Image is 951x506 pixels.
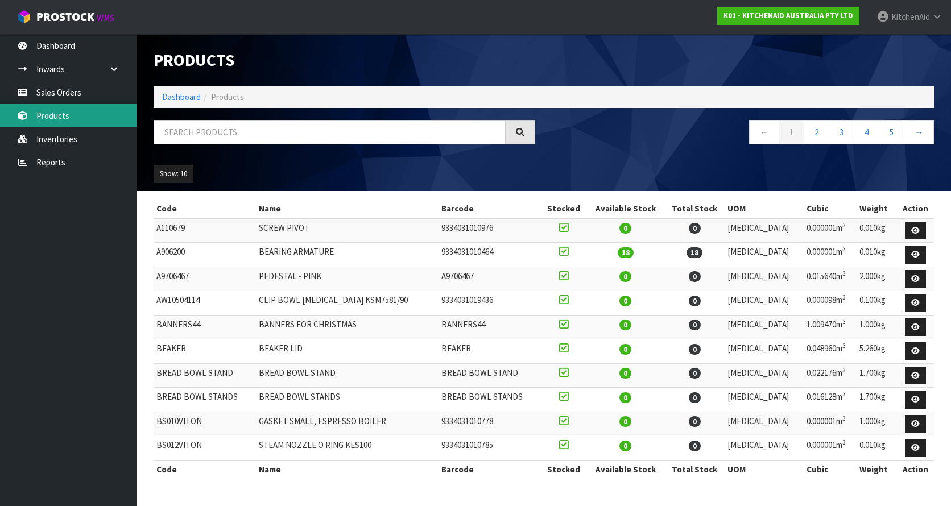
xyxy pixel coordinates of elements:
span: 0 [619,296,631,306]
span: ProStock [36,10,94,24]
span: KitchenAid [891,11,930,22]
td: [MEDICAL_DATA] [725,412,804,436]
th: Cubic [804,200,857,218]
h1: Products [154,51,535,69]
td: A9706467 [439,267,541,291]
td: 0.048960m [804,339,857,364]
td: 0.016128m [804,388,857,412]
th: Total Stock [664,460,725,478]
a: ← [749,120,779,144]
button: Show: 10 [154,165,193,183]
img: cube-alt.png [17,10,31,24]
a: → [904,120,934,144]
sup: 3 [842,318,846,326]
td: BREAD BOWL STANDS [256,388,439,412]
th: UOM [725,460,804,478]
td: BANNERS FOR CHRISTMAS [256,315,439,339]
td: BEARING ARMATURE [256,243,439,267]
th: Code [154,460,256,478]
td: BEAKER [439,339,541,364]
span: 0 [619,223,631,234]
sup: 3 [842,342,846,350]
td: A906200 [154,243,256,267]
span: 0 [689,416,701,427]
td: [MEDICAL_DATA] [725,218,804,243]
td: 9334031010785 [439,436,541,461]
td: [MEDICAL_DATA] [725,291,804,316]
span: 0 [689,392,701,403]
td: 5.260kg [857,339,897,364]
sup: 3 [842,438,846,446]
td: [MEDICAL_DATA] [725,363,804,388]
a: 5 [879,120,904,144]
td: 1.700kg [857,363,897,388]
td: BS010VITON [154,412,256,436]
th: Name [256,460,439,478]
th: Stocked [541,200,586,218]
span: 0 [619,271,631,282]
sup: 3 [842,221,846,229]
td: 0.010kg [857,436,897,461]
nav: Page navigation [552,120,934,148]
td: 0.000001m [804,436,857,461]
td: BANNERS44 [154,315,256,339]
td: STEAM NOZZLE O RING KES100 [256,436,439,461]
sup: 3 [842,366,846,374]
td: 0.015640m [804,267,857,291]
td: [MEDICAL_DATA] [725,339,804,364]
span: 0 [689,368,701,379]
td: 0.010kg [857,243,897,267]
td: 0.000098m [804,291,857,316]
th: Available Stock [586,460,664,478]
span: 0 [619,416,631,427]
td: 9334031010976 [439,218,541,243]
td: 0.000001m [804,412,857,436]
th: Weight [857,460,897,478]
th: UOM [725,200,804,218]
td: BREAD BOWL STANDS [154,388,256,412]
td: SCREW PIVOT [256,218,439,243]
sup: 3 [842,245,846,253]
th: Action [897,200,934,218]
td: AW10504114 [154,291,256,316]
a: 3 [829,120,854,144]
th: Weight [857,200,897,218]
td: 9334031019436 [439,291,541,316]
th: Barcode [439,460,541,478]
input: Search products [154,120,506,144]
td: 1.700kg [857,388,897,412]
td: 1.009470m [804,315,857,339]
span: 0 [689,271,701,282]
span: 0 [619,344,631,355]
a: 1 [779,120,804,144]
th: Name [256,200,439,218]
a: Dashboard [162,92,201,102]
td: [MEDICAL_DATA] [725,315,804,339]
a: 2 [804,120,829,144]
td: BREAD BOWL STANDS [439,388,541,412]
td: BANNERS44 [439,315,541,339]
td: [MEDICAL_DATA] [725,388,804,412]
td: BEAKER [154,339,256,364]
td: 1.000kg [857,315,897,339]
span: 0 [619,441,631,451]
td: 0.100kg [857,291,897,316]
td: 0.010kg [857,218,897,243]
span: 0 [689,320,701,330]
td: 9334031010778 [439,412,541,436]
td: [MEDICAL_DATA] [725,243,804,267]
td: BREAD BOWL STAND [256,363,439,388]
sup: 3 [842,390,846,398]
a: 4 [854,120,879,144]
span: 18 [687,247,702,258]
span: 0 [619,392,631,403]
span: 0 [689,296,701,306]
strong: K01 - KITCHENAID AUSTRALIA PTY LTD [723,11,853,20]
td: PEDESTAL - PINK [256,267,439,291]
sup: 3 [842,293,846,301]
td: BREAD BOWL STAND [154,363,256,388]
sup: 3 [842,269,846,277]
td: BS012VITON [154,436,256,461]
td: BEAKER LID [256,339,439,364]
td: A9706467 [154,267,256,291]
